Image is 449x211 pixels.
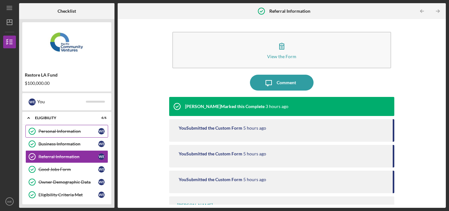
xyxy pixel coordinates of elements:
a: Eligibility Criteria MetWE [25,188,108,201]
div: Eligibility Criteria Met [38,192,98,197]
b: Checklist [58,9,76,14]
div: W E [98,192,105,198]
div: Business Information [38,141,98,146]
button: WE [3,195,16,208]
a: Personal InformationWE [25,125,108,138]
div: Comment [277,75,296,91]
div: W E [98,179,105,185]
time: 2025-09-26 21:30 [243,126,266,131]
b: Referral Information [269,9,310,14]
a: Owner Demographic DataWE [25,176,108,188]
div: Personal Information [38,129,98,134]
div: 6 / 6 [95,116,107,120]
div: Restore LA Fund [25,72,109,78]
button: View the Form [172,32,391,68]
img: Product logo [22,25,111,64]
div: You Submitted the Custom Form [179,151,242,156]
a: Good Jobs FormWE [25,163,108,176]
text: WE [7,200,12,203]
div: Referral Information [38,154,98,159]
div: Good Jobs Form [38,167,98,172]
div: W E [98,141,105,147]
div: W E [98,153,105,160]
div: [PERSON_NAME] [177,203,213,208]
div: W E [98,128,105,134]
time: 2025-09-26 21:21 [243,177,266,182]
div: View the Form [267,54,296,59]
div: Eligibility [35,116,91,120]
div: W E [98,166,105,173]
time: 2025-09-26 23:32 [266,104,288,109]
time: 2025-09-26 21:24 [243,151,266,156]
div: You Submitted the Custom Form [179,126,242,131]
button: Comment [250,75,314,91]
div: You [37,96,86,107]
div: You Submitted the Custom Form [179,177,242,182]
a: Business InformationWE [25,138,108,150]
div: W E [29,99,36,105]
div: Owner Demographic Data [38,180,98,185]
div: [PERSON_NAME] Marked this Complete [185,104,265,109]
a: Referral InformationWE [25,150,108,163]
div: $100,000.00 [25,81,109,86]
